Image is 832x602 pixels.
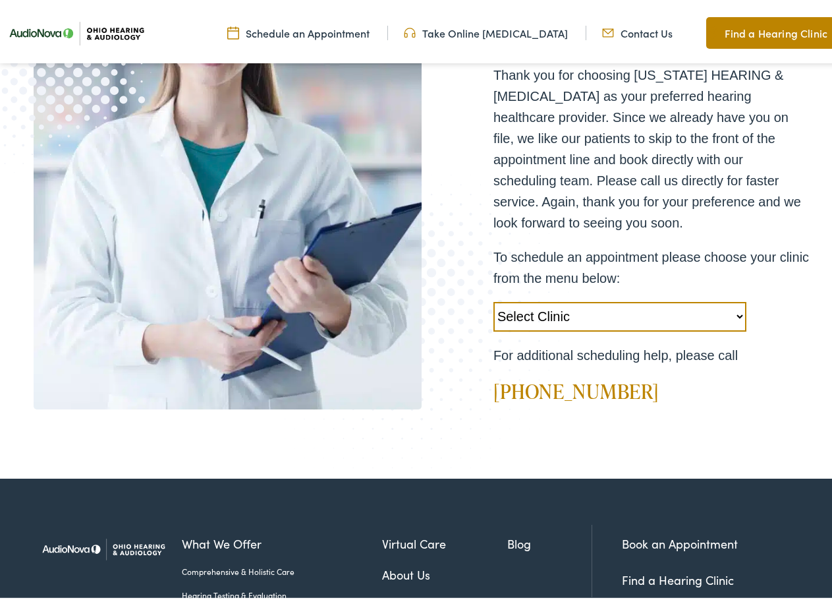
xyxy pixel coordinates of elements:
[382,562,507,580] a: About Us
[493,373,659,401] a: [PHONE_NUMBER]
[182,531,382,549] a: What We Offer
[622,568,734,584] a: Find a Hearing Clinic
[493,341,810,362] p: For additional scheduling help, please call
[182,562,382,574] a: Comprehensive & Holistic Care
[622,531,738,548] a: Book an Appointment
[493,61,810,229] p: Thank you for choosing [US_STATE] HEARING & [MEDICAL_DATA] as your preferred hearing healthcare p...
[706,21,718,37] img: Map pin icon to find Ohio Hearing & Audiology in Cincinnati, OH
[227,22,370,36] a: Schedule an Appointment
[602,22,614,36] img: Mail icon representing email contact with Ohio Hearing in Cincinnati, OH
[404,22,416,36] img: Headphones icone to schedule online hearing test in Cincinnati, OH
[404,22,568,36] a: Take Online [MEDICAL_DATA]
[507,531,592,549] a: Blog
[382,531,507,549] a: Virtual Care
[493,243,810,285] p: To schedule an appointment please choose your clinic from the menu below:
[602,22,673,36] a: Contact Us
[227,22,239,36] img: Calendar Icon to schedule a hearing appointment in Cincinnati, OH
[182,586,382,597] a: Hearing Testing & Evaluation
[34,521,172,570] img: Ohio Hearing & Audiology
